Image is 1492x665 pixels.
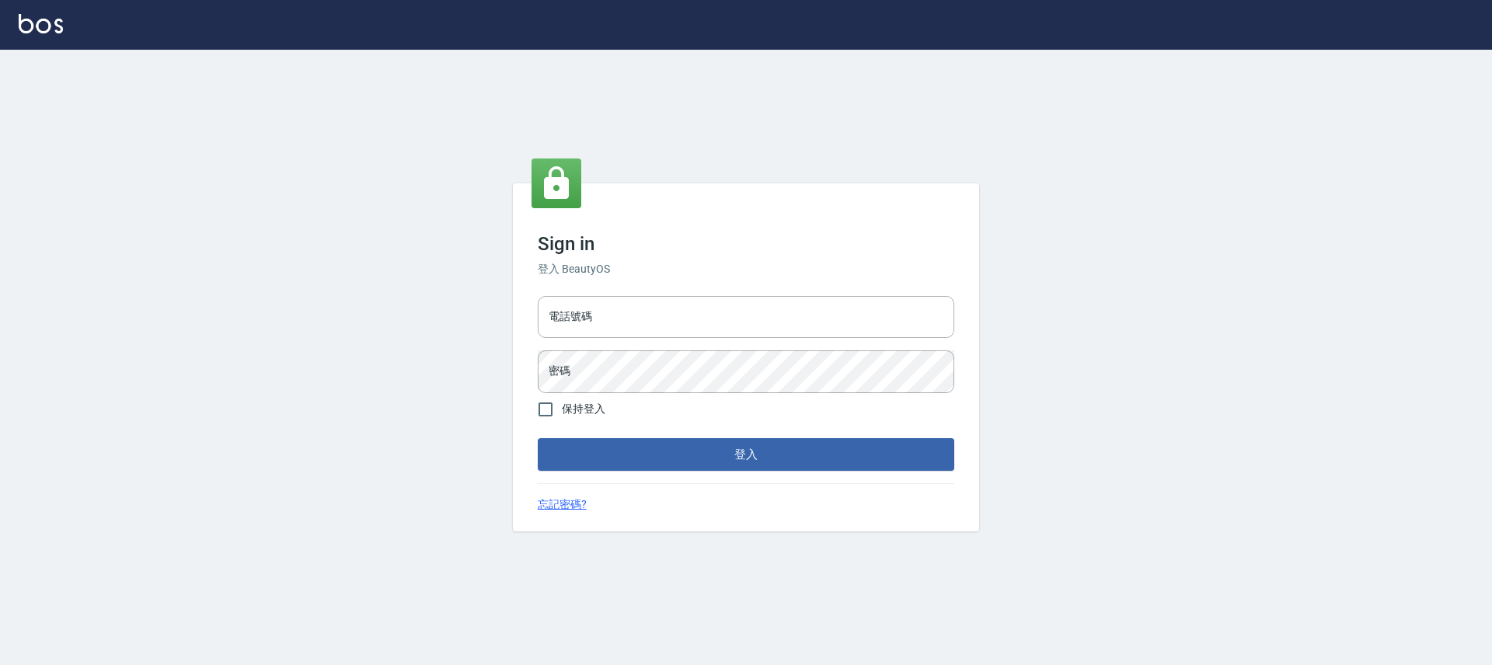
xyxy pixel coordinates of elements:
[562,401,605,417] span: 保持登入
[538,261,954,277] h6: 登入 BeautyOS
[538,233,954,255] h3: Sign in
[19,14,63,33] img: Logo
[538,496,587,513] a: 忘記密碼?
[538,438,954,471] button: 登入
